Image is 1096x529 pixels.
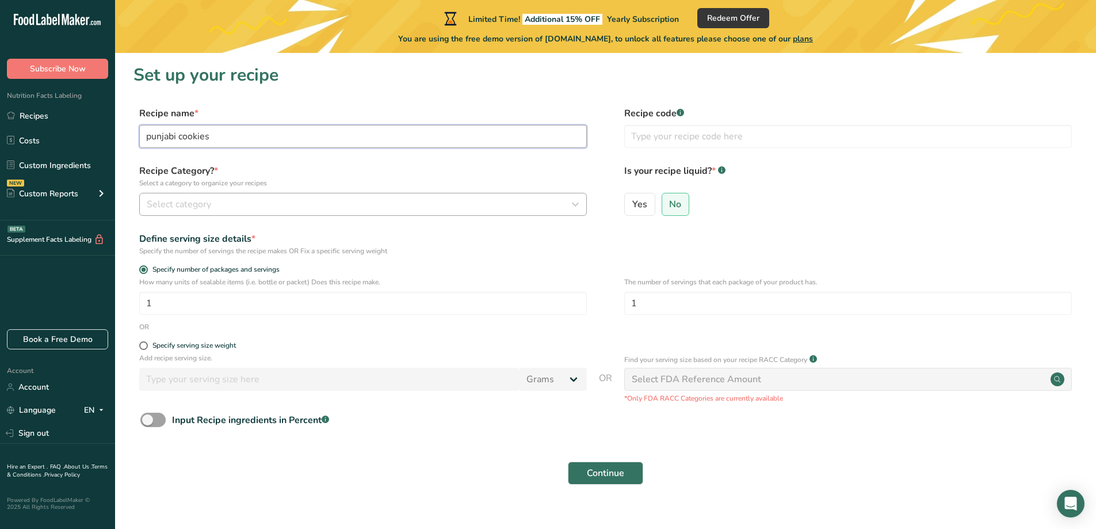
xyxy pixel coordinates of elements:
label: Recipe Category? [139,164,587,188]
span: You are using the free demo version of [DOMAIN_NAME], to unlock all features please choose one of... [398,33,813,45]
span: Redeem Offer [707,12,759,24]
a: Book a Free Demo [7,329,108,349]
div: BETA [7,226,25,233]
span: Yearly Subscription [607,14,679,25]
div: Specify serving size weight [152,341,236,350]
div: Powered By FoodLabelMaker © 2025 All Rights Reserved [7,497,108,511]
div: Define serving size details [139,232,587,246]
div: NEW [7,180,24,187]
div: Input Recipe ingredients in Percent [172,413,329,427]
span: Specify number of packages and servings [148,265,280,274]
span: Continue [587,466,624,480]
div: Custom Reports [7,188,78,200]
p: Find your serving size based on your recipe RACC Category [624,355,807,365]
label: Is your recipe liquid? [624,164,1072,188]
p: *Only FDA RACC Categories are currently available [624,393,1072,404]
div: Open Intercom Messenger [1057,490,1084,517]
button: Select category [139,193,587,216]
p: Select a category to organize your recipes [139,178,587,188]
span: Subscribe Now [30,63,86,75]
a: Hire an Expert . [7,463,48,471]
span: plans [793,33,813,44]
span: Select category [147,197,211,211]
div: OR [139,322,149,332]
input: Type your recipe code here [624,125,1072,148]
p: The number of servings that each package of your product has. [624,277,1072,287]
div: Limited Time! [442,12,679,25]
a: Terms & Conditions . [7,463,108,479]
div: EN [84,404,108,417]
a: FAQ . [50,463,64,471]
span: Additional 15% OFF [522,14,602,25]
a: Language [7,400,56,420]
div: Specify the number of servings the recipe makes OR Fix a specific serving weight [139,246,587,256]
button: Subscribe Now [7,59,108,79]
a: Privacy Policy [44,471,80,479]
label: Recipe code [624,106,1072,120]
label: Recipe name [139,106,587,120]
button: Redeem Offer [697,8,769,28]
h1: Set up your recipe [133,62,1078,88]
div: Select FDA Reference Amount [632,372,761,386]
span: No [669,199,681,210]
p: Add recipe serving size. [139,353,587,363]
input: Type your recipe name here [139,125,587,148]
p: How many units of sealable items (i.e. bottle or packet) Does this recipe make. [139,277,587,287]
span: Yes [632,199,647,210]
span: OR [599,371,612,404]
button: Continue [568,462,643,485]
a: About Us . [64,463,91,471]
input: Type your serving size here [139,368,520,391]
